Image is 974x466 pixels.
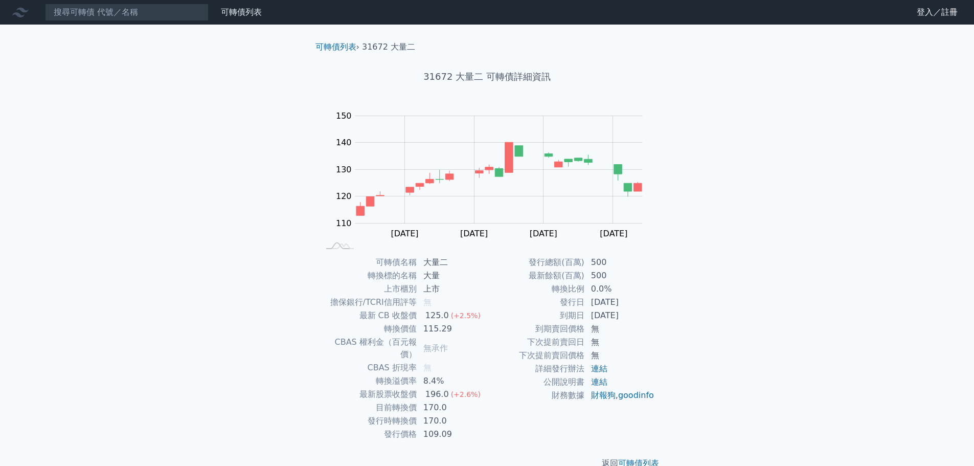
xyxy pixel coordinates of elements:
td: 到期日 [487,309,585,322]
td: 詳細發行辦法 [487,362,585,375]
td: 發行價格 [320,428,417,441]
td: 大量二 [417,256,487,269]
td: 目前轉換價 [320,401,417,414]
tspan: 110 [336,218,352,228]
tspan: [DATE] [530,229,557,238]
span: 無承作 [423,343,448,353]
span: 無 [423,297,432,307]
td: 170.0 [417,414,487,428]
td: 轉換溢價率 [320,374,417,388]
td: 無 [585,322,655,336]
a: 連結 [591,364,607,373]
input: 搜尋可轉債 代號／名稱 [45,4,209,21]
td: 無 [585,336,655,349]
a: 可轉債列表 [221,7,262,17]
a: 登入／註冊 [909,4,966,20]
div: 125.0 [423,309,451,322]
td: 下次提前賣回價格 [487,349,585,362]
tspan: 140 [336,138,352,147]
td: 最新股票收盤價 [320,388,417,401]
td: 大量 [417,269,487,282]
tspan: [DATE] [460,229,488,238]
a: goodinfo [618,390,654,400]
td: 109.09 [417,428,487,441]
td: 轉換比例 [487,282,585,296]
td: 擔保銀行/TCRI信用評等 [320,296,417,309]
td: 轉換標的名稱 [320,269,417,282]
td: 115.29 [417,322,487,336]
td: 8.4% [417,374,487,388]
g: Chart [331,111,658,238]
td: [DATE] [585,309,655,322]
span: (+2.6%) [451,390,481,398]
td: 可轉債名稱 [320,256,417,269]
td: 無 [585,349,655,362]
td: 轉換價值 [320,322,417,336]
div: 196.0 [423,388,451,401]
a: 連結 [591,377,607,387]
span: (+2.5%) [451,312,481,320]
td: 到期賣回價格 [487,322,585,336]
a: 財報狗 [591,390,616,400]
td: 發行總額(百萬) [487,256,585,269]
td: 下次提前賣回日 [487,336,585,349]
li: 31672 大量二 [362,41,415,53]
td: 500 [585,269,655,282]
tspan: 120 [336,191,352,201]
td: [DATE] [585,296,655,309]
tspan: 150 [336,111,352,121]
tspan: 130 [336,165,352,174]
td: 發行日 [487,296,585,309]
a: 可轉債列表 [315,42,356,52]
td: 財務數據 [487,389,585,402]
tspan: [DATE] [600,229,627,238]
span: 無 [423,363,432,372]
td: 170.0 [417,401,487,414]
td: 0.0% [585,282,655,296]
td: CBAS 折現率 [320,361,417,374]
td: 上市 [417,282,487,296]
td: 最新餘額(百萬) [487,269,585,282]
td: 上市櫃別 [320,282,417,296]
li: › [315,41,359,53]
td: 公開說明書 [487,375,585,389]
tspan: [DATE] [391,229,418,238]
td: 500 [585,256,655,269]
h1: 31672 大量二 可轉債詳細資訊 [307,70,667,84]
td: 發行時轉換價 [320,414,417,428]
td: 最新 CB 收盤價 [320,309,417,322]
td: , [585,389,655,402]
td: CBAS 權利金（百元報價） [320,336,417,361]
g: Series [356,142,642,215]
